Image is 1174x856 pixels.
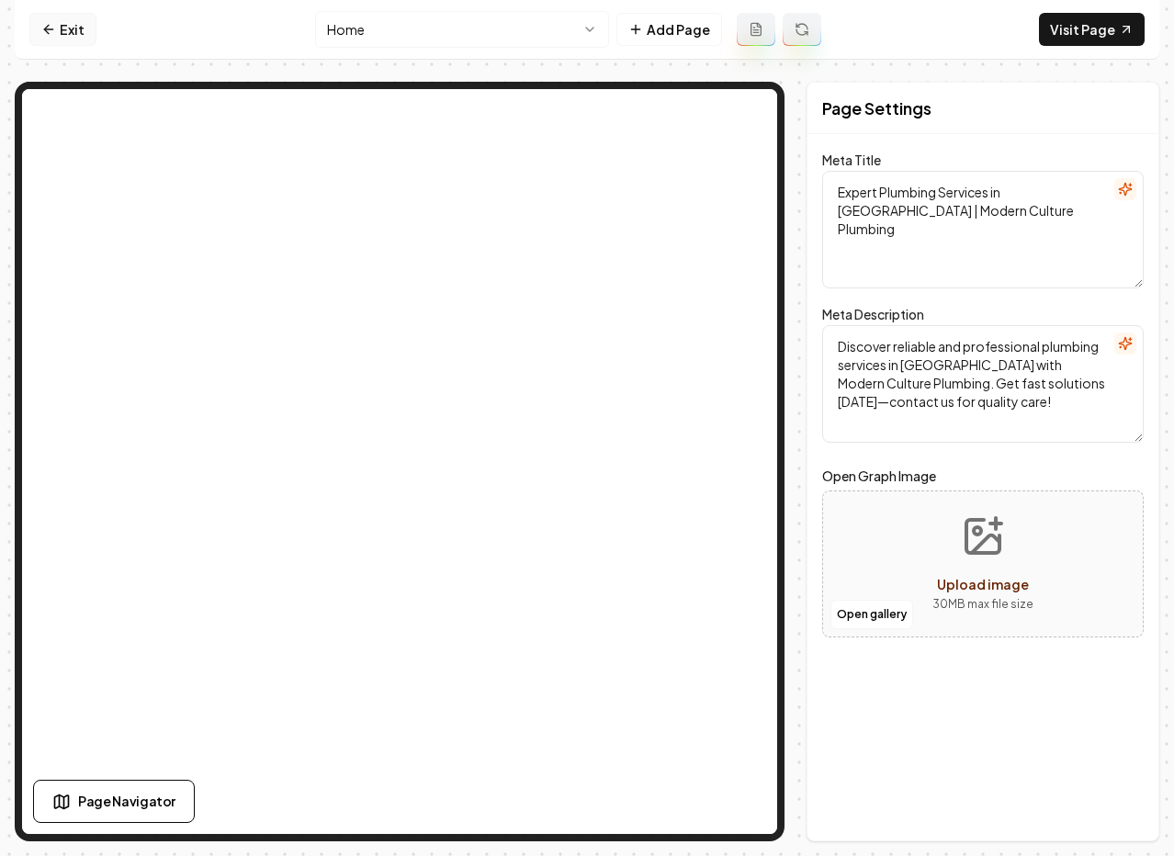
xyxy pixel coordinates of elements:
[918,500,1048,628] button: Upload image
[822,306,924,322] label: Meta Description
[830,600,913,629] button: Open gallery
[29,13,96,46] a: Exit
[822,96,931,121] h2: Page Settings
[783,13,821,46] button: Regenerate page
[616,13,722,46] button: Add Page
[822,465,1144,487] label: Open Graph Image
[33,780,195,823] button: Page Navigator
[78,792,175,811] span: Page Navigator
[737,13,775,46] button: Add admin page prompt
[1039,13,1145,46] a: Visit Page
[937,576,1029,592] span: Upload image
[822,152,881,168] label: Meta Title
[932,595,1033,614] p: 30 MB max file size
